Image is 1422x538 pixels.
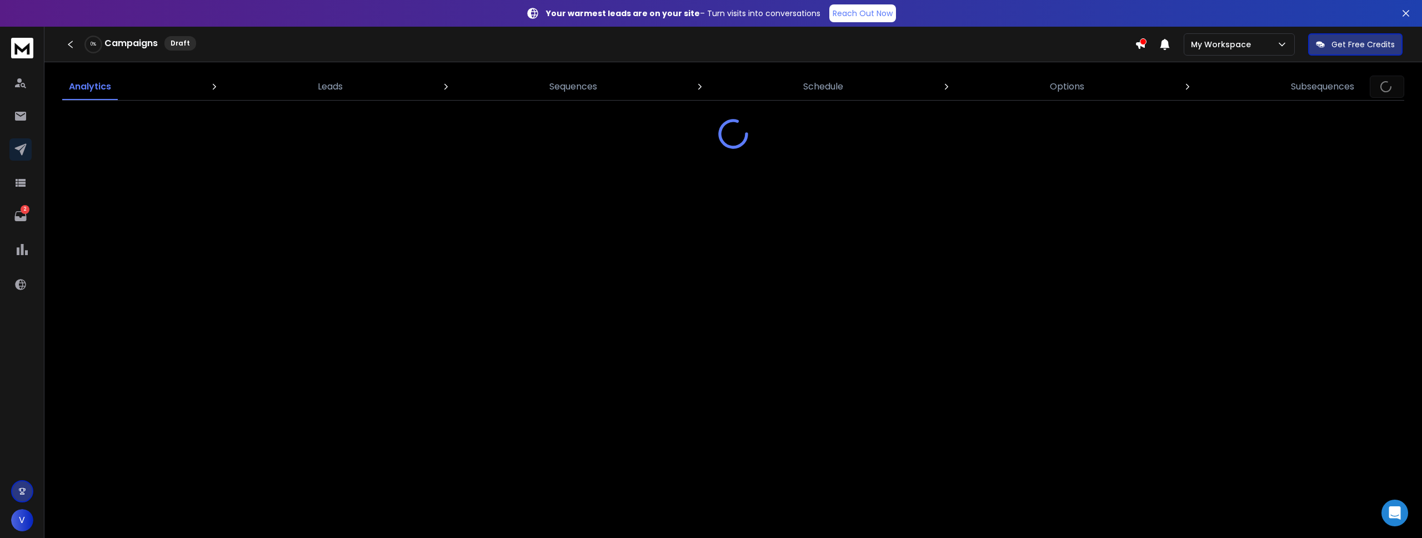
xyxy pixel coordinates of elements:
[1331,39,1395,50] p: Get Free Credits
[546,8,820,19] p: – Turn visits into conversations
[829,4,896,22] a: Reach Out Now
[803,80,843,93] p: Schedule
[91,41,96,48] p: 0 %
[797,73,850,100] a: Schedule
[21,205,29,214] p: 2
[833,8,893,19] p: Reach Out Now
[546,8,700,19] strong: Your warmest leads are on your site
[11,509,33,531] button: V
[69,80,111,93] p: Analytics
[1291,80,1354,93] p: Subsequences
[311,73,349,100] a: Leads
[104,37,158,50] h1: Campaigns
[543,73,604,100] a: Sequences
[1050,80,1084,93] p: Options
[549,80,597,93] p: Sequences
[1284,73,1361,100] a: Subsequences
[9,205,32,227] a: 2
[1191,39,1255,50] p: My Workspace
[318,80,343,93] p: Leads
[62,73,118,100] a: Analytics
[11,38,33,58] img: logo
[1381,500,1408,526] div: Open Intercom Messenger
[1308,33,1403,56] button: Get Free Credits
[164,36,196,51] div: Draft
[1043,73,1091,100] a: Options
